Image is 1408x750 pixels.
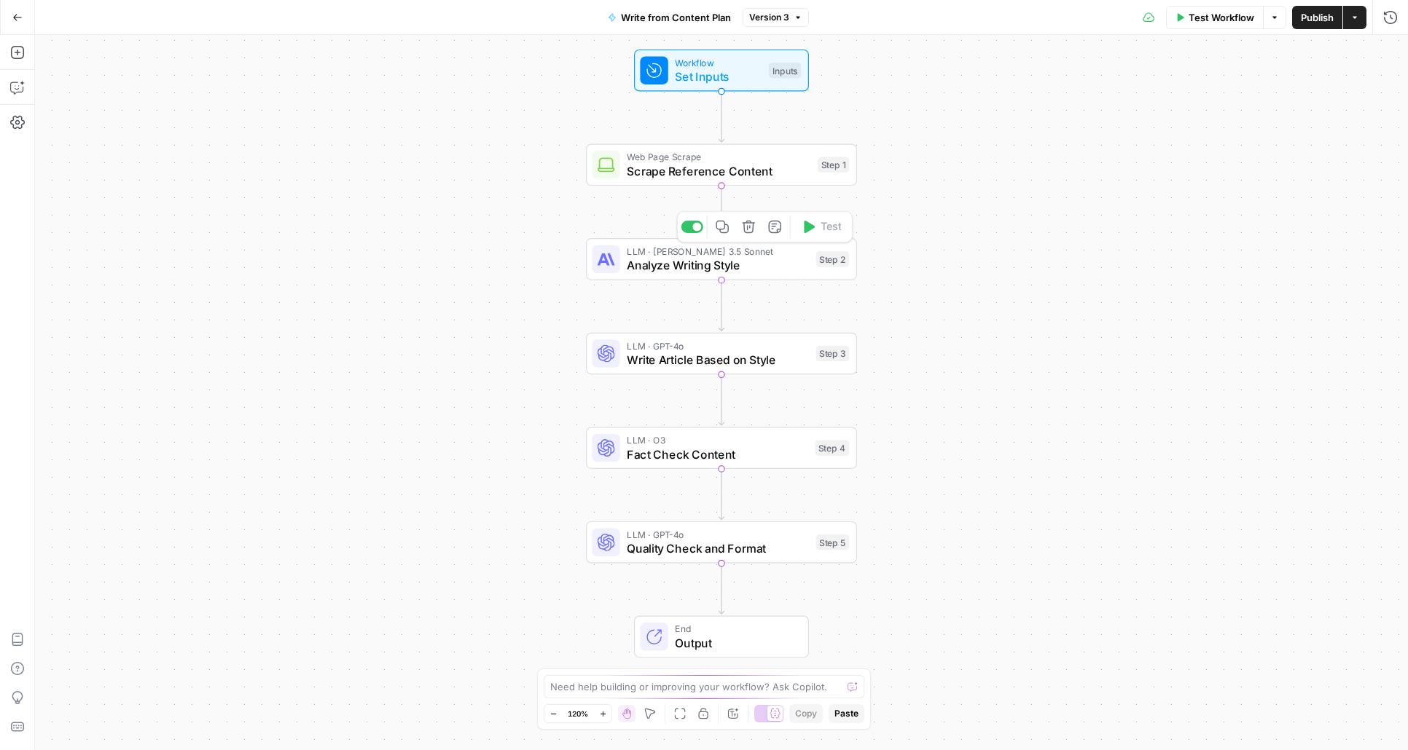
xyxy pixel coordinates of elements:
button: Copy [789,704,823,723]
div: Web Page ScrapeScrape Reference ContentStep 1 [586,144,857,186]
span: Workflow [675,55,762,69]
span: Scrape Reference Content [627,162,810,180]
span: End [675,622,794,636]
div: LLM · GPT-4oWrite Article Based on StyleStep 3 [586,333,857,375]
g: Edge from step_3 to step_4 [719,374,724,425]
button: Paste [829,704,864,723]
span: 120% [568,708,588,719]
div: WorkflowSet InputsInputs [586,50,857,92]
div: Step 4 [815,440,849,456]
span: Quality Check and Format [627,540,809,557]
g: Edge from step_4 to step_5 [719,469,724,520]
div: Inputs [769,63,801,79]
span: Test [821,219,842,235]
span: LLM · GPT-4o [627,527,809,541]
div: Step 3 [816,346,850,362]
div: Step 5 [816,534,850,550]
div: Step 1 [818,157,849,173]
span: Set Inputs [675,68,762,85]
span: Fact Check Content [627,446,807,463]
span: Copy [795,707,817,720]
div: Step 2 [816,251,850,267]
span: LLM · GPT-4o [627,339,809,352]
button: Version 3 [743,8,809,27]
span: Analyze Writing Style [627,256,809,274]
g: Edge from start to step_1 [719,92,724,143]
span: LLM · [PERSON_NAME] 3.5 Sonnet [627,245,809,258]
span: Version 3 [749,11,789,24]
g: Edge from step_5 to end [719,564,724,615]
span: Publish [1301,10,1334,25]
g: Edge from step_2 to step_3 [719,280,724,331]
span: Output [675,634,794,652]
span: Web Page Scrape [627,150,810,164]
button: Test [794,216,848,238]
button: Write from Content Plan [599,6,740,29]
span: Write from Content Plan [621,10,731,25]
div: LLM · GPT-4oQuality Check and FormatStep 5 [586,521,857,564]
div: EndOutput [586,616,857,658]
span: Write Article Based on Style [627,351,809,368]
span: LLM · O3 [627,433,807,447]
span: Test Workflow [1189,10,1254,25]
span: Paste [834,707,859,720]
button: Test Workflow [1166,6,1263,29]
button: Publish [1292,6,1342,29]
div: LLM · [PERSON_NAME] 3.5 SonnetAnalyze Writing StyleStep 2Test [586,238,857,280]
div: LLM · O3Fact Check ContentStep 4 [586,427,857,469]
